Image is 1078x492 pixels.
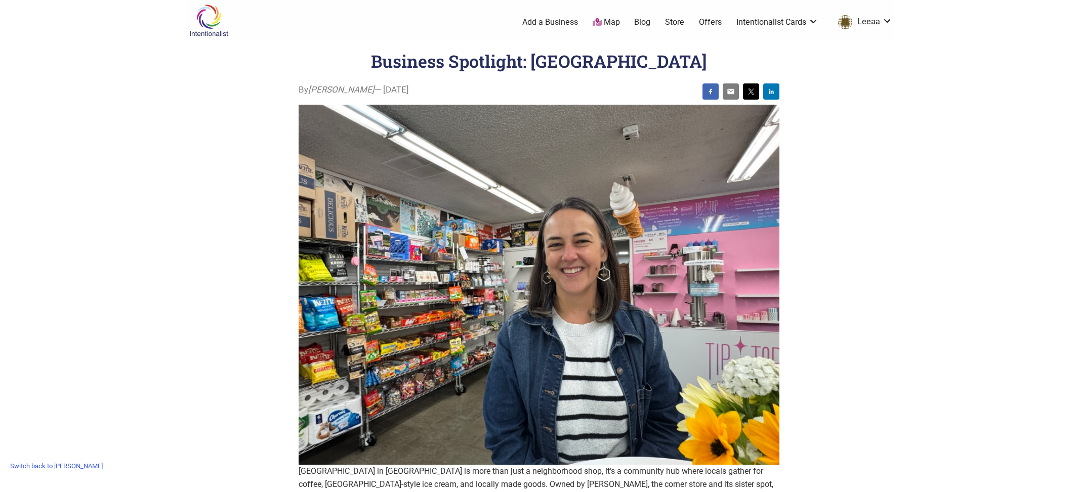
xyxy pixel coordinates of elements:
[299,83,409,97] span: By — [DATE]
[371,50,707,72] h1: Business Spotlight: [GEOGRAPHIC_DATA]
[634,17,650,28] a: Blog
[665,17,684,28] a: Store
[747,87,755,96] img: twitter sharing button
[699,17,722,28] a: Offers
[185,4,233,37] img: Intentionalist
[707,87,715,96] img: facebook sharing button
[727,87,735,96] img: email sharing button
[522,17,578,28] a: Add a Business
[5,458,108,474] a: Switch back to [PERSON_NAME]
[833,13,892,31] a: Leeaa
[308,84,375,95] i: [PERSON_NAME]
[767,87,775,96] img: linkedin sharing button
[593,17,620,28] a: Map
[736,17,818,28] a: Intentionalist Cards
